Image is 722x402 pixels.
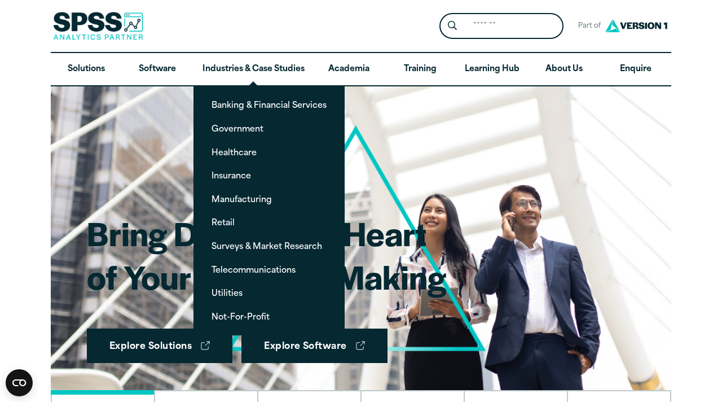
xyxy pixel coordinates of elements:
a: Utilities [202,282,336,303]
button: Search magnifying glass icon [442,16,463,37]
a: Healthcare [202,142,336,163]
ul: Industries & Case Studies [193,85,345,335]
form: Site Header Search Form [439,13,563,40]
a: Solutions [51,53,122,86]
a: Software [122,53,193,86]
a: Training [385,53,456,86]
a: Telecommunications [202,259,336,280]
a: Enquire [600,53,671,86]
img: SPSS Analytics Partner [53,12,143,40]
a: Not-For-Profit [202,306,336,327]
a: Explore Software [241,329,388,364]
h1: Bring Data to the Heart of Your Decision Making [87,211,446,299]
a: Surveys & Market Research [202,235,336,256]
a: Retail [202,212,336,233]
a: Manufacturing [202,189,336,209]
span: Part of [573,18,602,34]
nav: Desktop version of site main menu [51,53,671,86]
a: Insurance [202,165,336,186]
svg: Search magnifying glass icon [448,21,457,30]
button: Open CMP widget [6,369,33,396]
a: Academia [314,53,385,86]
img: Version1 Logo [602,15,670,36]
a: Government [202,118,336,139]
a: About Us [529,53,600,86]
a: Industries & Case Studies [193,53,314,86]
a: Explore Solutions [87,329,232,364]
a: Banking & Financial Services [202,94,336,115]
a: Learning Hub [456,53,529,86]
